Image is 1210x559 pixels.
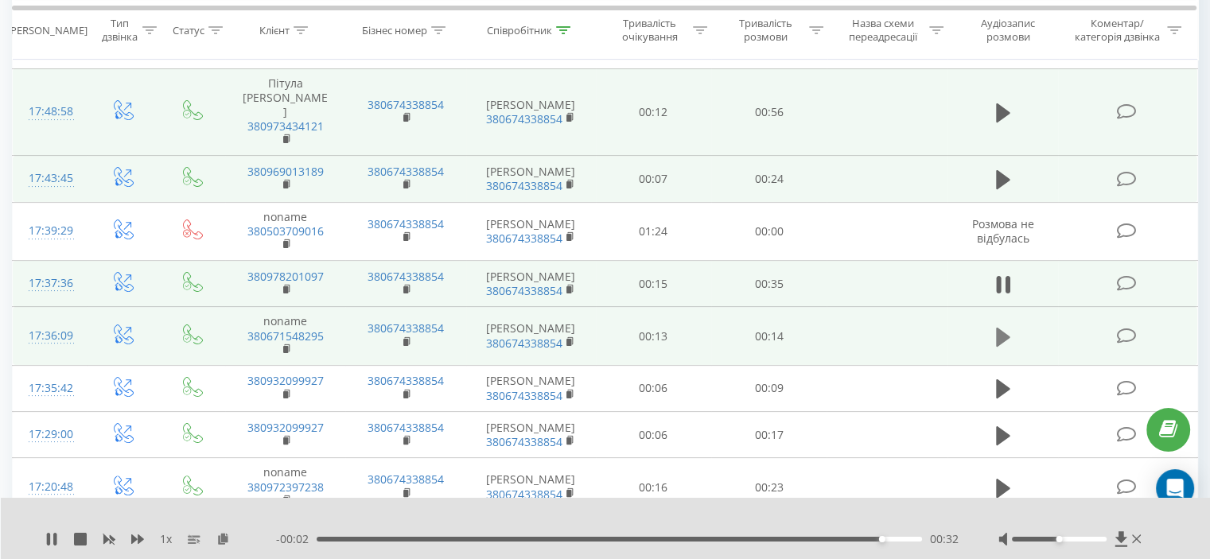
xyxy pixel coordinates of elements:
a: 380674338854 [368,216,444,231]
td: [PERSON_NAME] [466,412,596,458]
td: 01:24 [596,202,711,261]
a: 380674338854 [486,283,562,298]
td: 00:16 [596,458,711,517]
td: 00:15 [596,261,711,307]
span: Розмова не відбулась [972,216,1034,246]
span: 1 x [160,531,172,547]
div: Коментар/категорія дзвінка [1070,17,1163,44]
td: [PERSON_NAME] [466,307,596,366]
td: 00:17 [711,412,827,458]
a: 380972397238 [247,479,324,495]
a: 380674338854 [368,164,444,179]
div: Співробітник [487,23,552,37]
div: Аудіозапис розмови [962,17,1055,44]
a: 380978201097 [247,269,324,284]
div: Тривалість розмови [726,17,805,44]
span: 00:32 [930,531,959,547]
a: 380674338854 [486,336,562,351]
a: 380674338854 [486,231,562,246]
td: [PERSON_NAME] [466,156,596,202]
td: 00:24 [711,156,827,202]
td: 00:14 [711,307,827,366]
td: 00:00 [711,202,827,261]
a: 380674338854 [368,420,444,435]
div: Статус [173,23,204,37]
td: Пітула [PERSON_NAME] [225,68,345,156]
div: 17:43:45 [29,163,71,194]
a: 380674338854 [368,97,444,112]
a: 380973434121 [247,118,324,134]
a: 380674338854 [486,487,562,502]
td: [PERSON_NAME] [466,202,596,261]
div: Назва схеми переадресації [842,17,925,44]
td: noname [225,307,345,366]
td: noname [225,202,345,261]
div: Accessibility label [879,536,885,542]
td: 00:07 [596,156,711,202]
div: 17:20:48 [29,472,71,503]
a: 380674338854 [486,434,562,449]
td: 00:06 [596,365,711,411]
div: 17:39:29 [29,215,71,247]
td: 00:35 [711,261,827,307]
div: 17:37:36 [29,268,71,299]
a: 380932099927 [247,420,324,435]
td: 00:09 [711,365,827,411]
td: [PERSON_NAME] [466,261,596,307]
a: 380671548295 [247,328,324,344]
span: - 00:02 [276,531,317,547]
div: Open Intercom Messenger [1156,469,1194,507]
a: 380674338854 [368,269,444,284]
td: 00:13 [596,307,711,366]
a: 380674338854 [486,178,562,193]
div: Клієнт [259,23,290,37]
td: [PERSON_NAME] [466,458,596,517]
a: 380674338854 [368,320,444,336]
td: [PERSON_NAME] [466,365,596,411]
a: 380969013189 [247,164,324,179]
td: 00:56 [711,68,827,156]
a: 380674338854 [368,373,444,388]
div: [PERSON_NAME] [7,23,88,37]
a: 380674338854 [486,111,562,126]
td: noname [225,458,345,517]
div: Тип дзвінка [100,17,138,44]
td: 00:06 [596,412,711,458]
div: Бізнес номер [362,23,427,37]
a: 380932099927 [247,373,324,388]
div: 17:48:58 [29,96,71,127]
a: 380503709016 [247,223,324,239]
td: 00:23 [711,458,827,517]
div: 17:36:09 [29,320,71,351]
div: Accessibility label [1056,536,1062,542]
div: 17:35:42 [29,373,71,404]
td: [PERSON_NAME] [466,68,596,156]
a: 380674338854 [368,472,444,487]
div: 17:29:00 [29,419,71,450]
div: Тривалість очікування [610,17,690,44]
a: 380674338854 [486,388,562,403]
td: 00:12 [596,68,711,156]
